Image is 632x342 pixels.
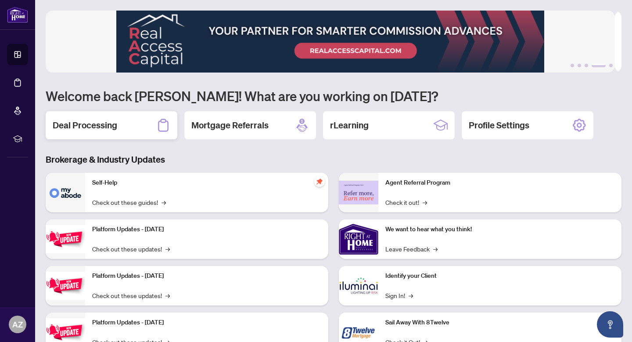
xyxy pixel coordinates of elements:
[92,271,321,281] p: Platform Updates - [DATE]
[385,244,438,254] a: Leave Feedback→
[592,64,606,67] button: 4
[46,11,615,73] img: Slide 3
[385,225,614,234] p: We want to hear what you think!
[53,119,117,131] h2: Deal Processing
[165,291,170,300] span: →
[46,272,85,299] img: Platform Updates - July 8, 2025
[7,7,28,23] img: logo
[339,219,378,259] img: We want to hear what you think!
[585,64,588,67] button: 3
[469,119,529,131] h2: Profile Settings
[165,244,170,254] span: →
[385,197,427,207] a: Check it out!→
[609,64,613,67] button: 5
[339,181,378,205] img: Agent Referral Program
[92,291,170,300] a: Check out these updates!→
[92,197,166,207] a: Check out these guides!→
[46,87,621,104] h1: Welcome back [PERSON_NAME]! What are you working on [DATE]?
[314,176,325,187] span: pushpin
[46,153,621,166] h3: Brokerage & Industry Updates
[12,318,23,331] span: AZ
[92,178,321,188] p: Self-Help
[191,119,269,131] h2: Mortgage Referrals
[46,173,85,212] img: Self-Help
[423,197,427,207] span: →
[92,318,321,327] p: Platform Updates - [DATE]
[330,119,369,131] h2: rLearning
[162,197,166,207] span: →
[46,225,85,253] img: Platform Updates - July 21, 2025
[571,64,574,67] button: 1
[92,225,321,234] p: Platform Updates - [DATE]
[385,318,614,327] p: Sail Away With 8Twelve
[433,244,438,254] span: →
[409,291,413,300] span: →
[385,291,413,300] a: Sign In!→
[597,311,623,338] button: Open asap
[385,178,614,188] p: Agent Referral Program
[92,244,170,254] a: Check out these updates!→
[385,271,614,281] p: Identify your Client
[339,266,378,306] img: Identify your Client
[578,64,581,67] button: 2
